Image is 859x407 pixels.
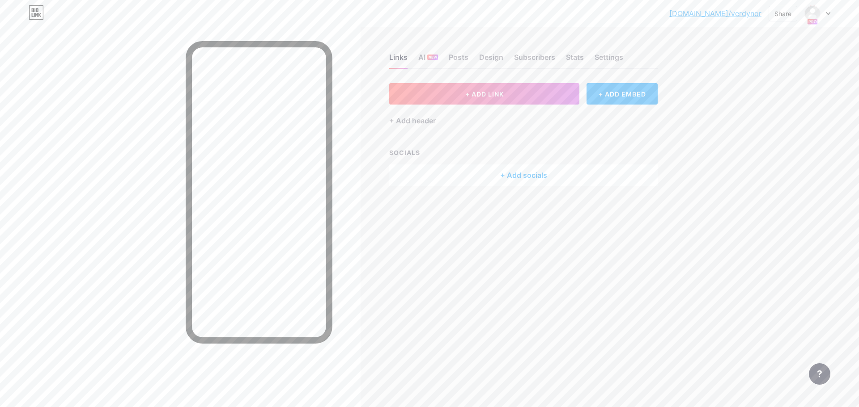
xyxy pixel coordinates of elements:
[514,52,555,68] div: Subscribers
[465,90,504,98] span: + ADD LINK
[389,83,579,105] button: + ADD LINK
[774,9,791,18] div: Share
[669,8,761,19] a: [DOMAIN_NAME]/verdynor
[595,52,623,68] div: Settings
[389,148,658,157] div: SOCIALS
[587,83,658,105] div: + ADD EMBED
[389,164,658,186] div: + Add socials
[389,115,436,126] div: + Add header
[804,5,821,22] img: Verdy Nordsten
[479,52,503,68] div: Design
[566,52,584,68] div: Stats
[418,52,438,68] div: AI
[449,52,468,68] div: Posts
[389,52,408,68] div: Links
[429,55,437,60] span: NEW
